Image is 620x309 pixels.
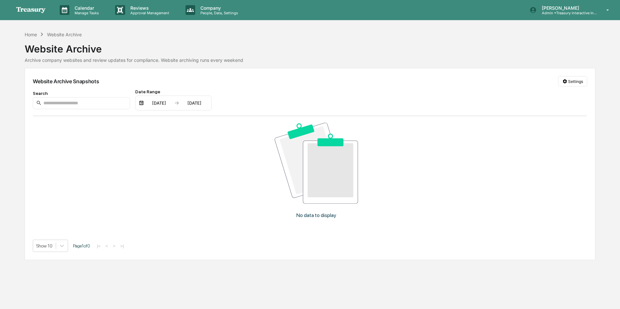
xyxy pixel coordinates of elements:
p: Calendar [69,5,102,11]
p: [PERSON_NAME] [537,5,597,11]
button: |< [95,243,102,249]
p: No data to display [297,212,337,218]
p: Reviews [125,5,173,11]
div: Date Range [135,89,212,94]
button: >| [118,243,126,249]
p: Manage Tasks [69,11,102,15]
img: No data [275,123,358,204]
img: arrow right [174,100,179,106]
p: Company [195,5,241,11]
div: Website Archive [47,32,82,37]
div: Search [33,91,130,96]
p: Approval Management [125,11,173,15]
div: [DATE] [145,100,173,106]
p: People, Data, Settings [195,11,241,15]
button: > [111,243,118,249]
button: Settings [558,76,587,86]
p: Admin • Treasury Interactive Investment Advisers LLC [537,11,597,15]
div: Website Archive [25,38,595,55]
button: < [104,243,110,249]
img: calendar [139,100,144,106]
img: logo [16,6,47,14]
span: Page 1 of 0 [73,243,90,248]
div: [DATE] [181,100,208,106]
div: Website Archive Snapshots [33,78,99,85]
div: Home [25,32,37,37]
div: Archive company websites and review updates for compliance. Website archiving runs every weekend [25,57,595,63]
